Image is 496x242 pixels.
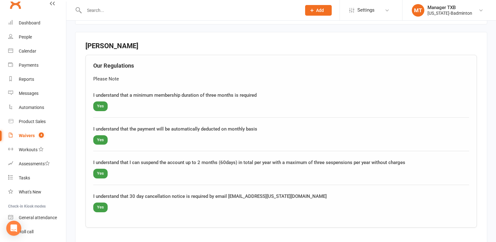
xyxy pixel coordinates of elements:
div: I understand that I can suspend the account up to 2 months (60days) in total per year with a maxi... [93,159,469,166]
span: 4 [39,132,44,138]
span: Yes [93,203,108,212]
a: Payments [8,58,66,72]
div: Payments [19,63,38,68]
div: Dashboard [19,20,40,25]
a: Workouts [8,143,66,157]
div: Workouts [19,147,38,152]
div: Reports [19,77,34,82]
a: Assessments [8,157,66,171]
div: I understand that a minimum membership duration of three months is required [93,91,469,99]
h3: [PERSON_NAME] [85,42,477,50]
a: People [8,30,66,44]
a: Reports [8,72,66,86]
a: Tasks [8,171,66,185]
a: Messages [8,86,66,100]
div: [US_STATE]-Badminton [427,10,472,16]
a: Calendar [8,44,66,58]
a: General attendance kiosk mode [8,211,66,225]
div: I understand that the payment will be automatically deducted on monthly basis [93,125,469,133]
a: Product Sales [8,115,66,129]
div: Calendar [19,49,36,54]
div: People [19,34,32,39]
span: Yes [93,101,108,111]
div: Roll call [19,229,33,234]
span: Settings [357,3,375,17]
a: Automations [8,100,66,115]
div: Please Note [93,75,469,83]
input: Search... [82,6,297,15]
div: Waivers [19,133,35,138]
div: Manager TXB [427,5,472,10]
span: Yes [93,135,108,145]
h4: Our Regulations [93,63,469,69]
div: General attendance [19,215,57,220]
div: Open Intercom Messenger [6,221,21,236]
span: Add [316,8,324,13]
div: I understand that 30 day cancellation notice is required by email [EMAIL_ADDRESS][US_STATE][DOMAI... [93,193,469,200]
div: Messages [19,91,38,96]
div: What's New [19,189,41,194]
div: MT [412,4,424,17]
a: Dashboard [8,16,66,30]
button: Add [305,5,332,16]
div: Tasks [19,175,30,180]
div: Product Sales [19,119,46,124]
a: What's New [8,185,66,199]
div: Assessments [19,161,50,166]
div: Automations [19,105,44,110]
a: Roll call [8,225,66,239]
span: Yes [93,169,108,178]
a: Waivers 4 [8,129,66,143]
